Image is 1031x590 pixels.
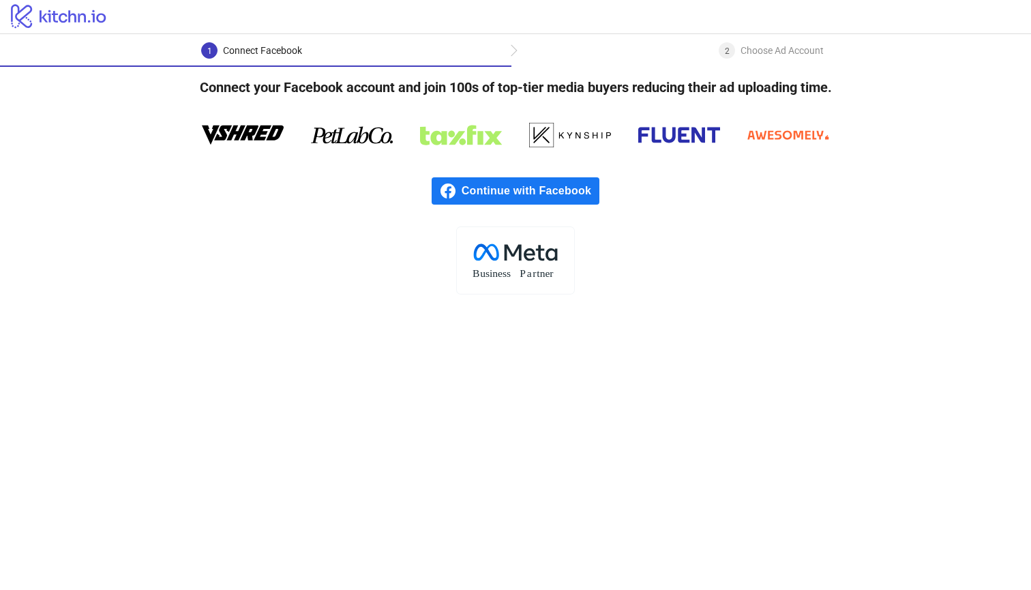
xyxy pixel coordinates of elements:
tspan: a [527,267,532,279]
tspan: r [533,267,537,279]
span: 2 [725,46,730,56]
tspan: usiness [480,267,511,279]
h4: Connect your Facebook account and join 100s of top-tier media buyers reducing their ad uploading ... [178,67,854,108]
span: Continue with Facebook [462,177,599,205]
div: Choose Ad Account [741,42,824,59]
a: Continue with Facebook [432,177,599,205]
tspan: B [473,267,479,279]
tspan: tner [537,267,554,279]
span: 1 [207,46,212,56]
div: Connect Facebook [223,42,302,59]
tspan: P [520,267,526,279]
